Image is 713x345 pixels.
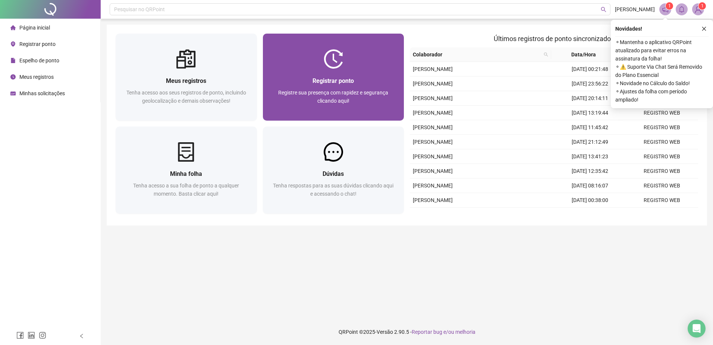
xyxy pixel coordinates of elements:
[312,77,354,84] span: Registrar ponto
[413,81,453,87] span: [PERSON_NAME]
[413,168,453,174] span: [PERSON_NAME]
[554,62,626,77] td: [DATE] 00:21:48
[554,106,626,120] td: [DATE] 13:19:44
[126,90,246,104] span: Tenha acesso aos seus registros de ponto, incluindo geolocalização e demais observações!
[263,34,404,121] a: Registrar pontoRegistre sua presença com rapidez e segurança clicando aqui!
[133,183,239,197] span: Tenha acesso a sua folha de ponto a qualquer momento. Basta clicar aqui!
[16,332,24,339] span: facebook
[101,319,713,345] footer: QRPoint © 2025 - 2.90.5 -
[701,3,704,9] span: 1
[666,2,673,10] sup: 1
[413,110,453,116] span: [PERSON_NAME]
[413,197,453,203] span: [PERSON_NAME]
[554,77,626,91] td: [DATE] 23:56:22
[615,79,709,87] span: ⚬ Novidade no Cálculo do Saldo!
[554,193,626,208] td: [DATE] 00:38:00
[551,47,622,62] th: Data/Hora
[626,208,698,222] td: REGISTRO WEB
[377,329,393,335] span: Versão
[626,106,698,120] td: REGISTRO WEB
[626,164,698,178] td: REGISTRO WEB
[626,178,698,193] td: REGISTRO WEB
[278,90,388,104] span: Registre sua presença com rapidez e segurança clicando aqui!
[544,52,548,57] span: search
[554,178,626,193] td: [DATE] 08:16:07
[19,41,56,47] span: Registrar ponto
[678,6,685,13] span: bell
[554,50,613,59] span: Data/Hora
[10,58,16,63] span: file
[413,139,453,145] span: [PERSON_NAME]
[542,49,550,60] span: search
[10,41,16,47] span: environment
[554,208,626,222] td: [DATE] 00:00:28
[413,50,541,59] span: Colaborador
[170,170,202,177] span: Minha folha
[10,74,16,80] span: clock-circle
[79,333,84,339] span: left
[413,153,453,159] span: [PERSON_NAME]
[701,26,707,31] span: close
[688,320,706,338] div: Open Intercom Messenger
[19,57,59,63] span: Espelho de ponto
[28,332,35,339] span: linkedin
[273,183,393,197] span: Tenha respostas para as suas dúvidas clicando aqui e acessando o chat!
[413,95,453,101] span: [PERSON_NAME]
[116,34,257,121] a: Meus registrosTenha acesso aos seus registros de ponto, incluindo geolocalização e demais observa...
[323,170,344,177] span: Dúvidas
[615,25,642,33] span: Novidades !
[263,127,404,214] a: DúvidasTenha respostas para as suas dúvidas clicando aqui e acessando o chat!
[413,183,453,189] span: [PERSON_NAME]
[19,74,54,80] span: Meus registros
[626,149,698,164] td: REGISTRO WEB
[554,120,626,135] td: [DATE] 11:45:42
[698,2,706,10] sup: Atualize o seu contato no menu Meus Dados
[494,35,614,43] span: Últimos registros de ponto sincronizados
[626,193,698,208] td: REGISTRO WEB
[554,135,626,149] td: [DATE] 21:12:49
[615,87,709,104] span: ⚬ Ajustes da folha com período ampliado!
[116,127,257,214] a: Minha folhaTenha acesso a sua folha de ponto a qualquer momento. Basta clicar aqui!
[39,332,46,339] span: instagram
[19,90,65,96] span: Minhas solicitações
[412,329,475,335] span: Reportar bug e/ou melhoria
[10,25,16,30] span: home
[413,66,453,72] span: [PERSON_NAME]
[554,164,626,178] td: [DATE] 12:35:42
[626,120,698,135] td: REGISTRO WEB
[413,124,453,130] span: [PERSON_NAME]
[554,91,626,106] td: [DATE] 20:14:11
[601,7,606,12] span: search
[19,25,50,31] span: Página inicial
[626,135,698,149] td: REGISTRO WEB
[10,91,16,96] span: schedule
[615,63,709,79] span: ⚬ ⚠️ Suporte Via Chat Será Removido do Plano Essencial
[662,6,669,13] span: notification
[554,149,626,164] td: [DATE] 13:41:23
[615,38,709,63] span: ⚬ Mantenha o aplicativo QRPoint atualizado para evitar erros na assinatura da folha!
[615,5,655,13] span: [PERSON_NAME]
[692,4,704,15] img: 84066
[166,77,206,84] span: Meus registros
[668,3,671,9] span: 1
